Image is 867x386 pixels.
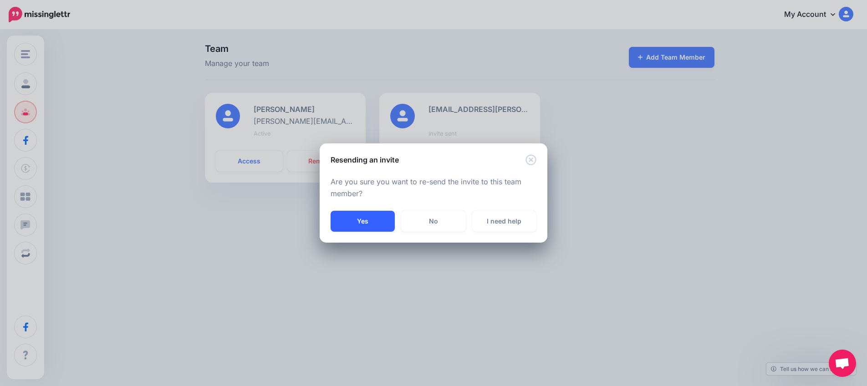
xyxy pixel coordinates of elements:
[331,154,399,165] h5: Resending an invite
[331,176,536,200] p: Are you sure you want to re-send the invite to this team member?
[525,154,536,166] button: Close
[401,211,465,232] a: No
[331,211,395,232] button: Yes
[472,211,536,232] a: I need help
